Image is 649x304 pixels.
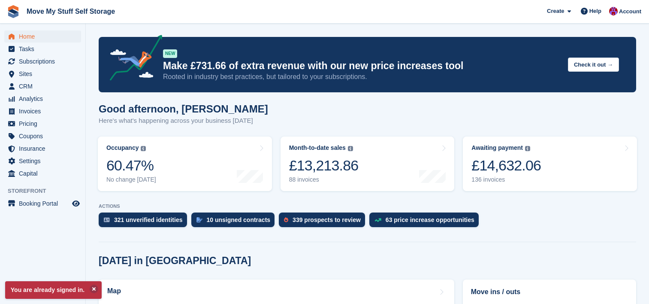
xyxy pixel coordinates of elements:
div: £13,213.86 [289,157,359,174]
a: 63 price increase opportunities [369,213,483,231]
img: price-adjustments-announcement-icon-8257ccfd72463d97f412b2fc003d46551f7dbcb40ab6d574587a9cd5c0d94... [103,35,163,84]
span: CRM [19,80,70,92]
a: menu [4,55,81,67]
a: Move My Stuff Self Storage [23,4,118,18]
a: menu [4,130,81,142]
div: 136 invoices [471,176,541,183]
a: menu [4,43,81,55]
a: menu [4,80,81,92]
img: icon-info-grey-7440780725fd019a000dd9b08b2336e03edf1995a4989e88bcd33f0948082b44.svg [348,146,353,151]
div: 88 invoices [289,176,359,183]
img: prospect-51fa495bee0391a8d652442698ab0144808aea92771e9ea1ae160a38d050c398.svg [284,217,288,222]
h2: [DATE] in [GEOGRAPHIC_DATA] [99,255,251,267]
a: 321 unverified identities [99,213,191,231]
span: Insurance [19,143,70,155]
img: icon-info-grey-7440780725fd019a000dd9b08b2336e03edf1995a4989e88bcd33f0948082b44.svg [141,146,146,151]
div: NEW [163,49,177,58]
a: menu [4,118,81,130]
a: menu [4,198,81,210]
span: Invoices [19,105,70,117]
a: menu [4,143,81,155]
a: Preview store [71,198,81,209]
a: 339 prospects to review [279,213,369,231]
img: icon-info-grey-7440780725fd019a000dd9b08b2336e03edf1995a4989e88bcd33f0948082b44.svg [525,146,530,151]
img: contract_signature_icon-13c848040528278c33f63329250d36e43548de30e8caae1d1a13099fd9432cc5.svg [196,217,202,222]
a: menu [4,155,81,167]
img: price_increase_opportunities-93ffe204e8149a01c8c9dc8f82e8f89637d9d84a8eef4429ea346261dce0b2c0.svg [374,218,381,222]
button: Check it out → [568,58,619,72]
span: Coupons [19,130,70,142]
span: Settings [19,155,70,167]
h2: Move ins / outs [471,287,628,297]
h2: Map [107,287,121,295]
span: Capital [19,167,70,179]
img: verify_identity-adf6edd0f0f0b5bbfe63781bf79b02c33cf7c696d77639b501bdc392416b5a36.svg [104,217,110,222]
span: Help [589,7,601,15]
p: You are already signed in. [5,281,102,299]
div: 60.47% [106,157,156,174]
span: Storefront [8,187,85,195]
a: Awaiting payment £14,632.06 136 invoices [463,137,637,191]
img: Carrie Machin [609,7,618,15]
div: 339 prospects to review [293,216,361,223]
span: Sites [19,68,70,80]
a: menu [4,105,81,117]
div: No change [DATE] [106,176,156,183]
a: 10 unsigned contracts [191,213,279,231]
a: menu [4,68,81,80]
a: Occupancy 60.47% No change [DATE] [98,137,272,191]
div: Awaiting payment [471,144,523,152]
span: Pricing [19,118,70,130]
div: Occupancy [106,144,139,152]
span: Account [619,7,641,16]
p: Rooted in industry best practices, but tailored to your subscriptions. [163,72,561,82]
a: Month-to-date sales £13,213.86 88 invoices [281,137,455,191]
h1: Good afternoon, [PERSON_NAME] [99,103,268,115]
div: 63 price increase opportunities [386,216,474,223]
a: menu [4,93,81,105]
div: £14,632.06 [471,157,541,174]
span: Home [19,30,70,43]
span: Analytics [19,93,70,105]
a: menu [4,167,81,179]
span: Tasks [19,43,70,55]
span: Create [547,7,564,15]
span: Booking Portal [19,198,70,210]
p: ACTIONS [99,204,636,209]
div: 321 unverified identities [114,216,183,223]
a: menu [4,30,81,43]
p: Here's what's happening across your business [DATE] [99,116,268,126]
p: Make £731.66 of extra revenue with our new price increases tool [163,60,561,72]
img: stora-icon-8386f47178a22dfd0bd8f6a31ec36ba5ce8667c1dd55bd0f319d3a0aa187defe.svg [7,5,20,18]
div: Month-to-date sales [289,144,346,152]
span: Subscriptions [19,55,70,67]
div: 10 unsigned contracts [207,216,271,223]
